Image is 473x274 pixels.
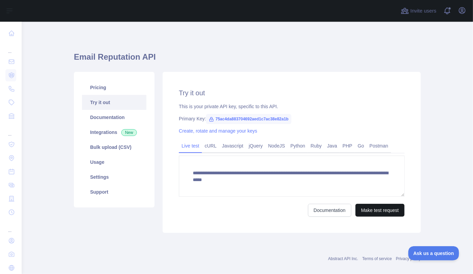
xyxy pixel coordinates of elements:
[362,256,392,261] a: Terms of service
[179,103,405,110] div: This is your private API key, specific to this API.
[265,140,288,151] a: NodeJS
[308,140,325,151] a: Ruby
[82,80,146,95] a: Pricing
[355,204,405,217] button: Make test request
[367,140,391,151] a: Postman
[74,52,421,68] h1: Email Reputation API
[5,220,16,233] div: ...
[82,155,146,170] a: Usage
[288,140,308,151] a: Python
[82,184,146,199] a: Support
[340,140,355,151] a: PHP
[410,7,436,15] span: Invite users
[328,256,358,261] a: Abstract API Inc.
[399,5,438,16] button: Invite users
[408,246,459,260] iframe: Toggle Customer Support
[179,140,202,151] a: Live test
[246,140,265,151] a: jQuery
[308,204,351,217] a: Documentation
[325,140,340,151] a: Java
[82,95,146,110] a: Try it out
[82,170,146,184] a: Settings
[5,41,16,54] div: ...
[396,256,421,261] a: Privacy policy
[202,140,219,151] a: cURL
[355,140,367,151] a: Go
[82,110,146,125] a: Documentation
[179,88,405,98] h2: Try it out
[82,140,146,155] a: Bulk upload (CSV)
[121,129,137,136] span: New
[179,115,405,122] div: Primary Key:
[219,140,246,151] a: Javascript
[82,125,146,140] a: Integrations New
[5,123,16,137] div: ...
[206,114,291,124] span: 75ac4da883704692aed1c7ac38e82a1b
[179,128,257,134] a: Create, rotate and manage your keys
